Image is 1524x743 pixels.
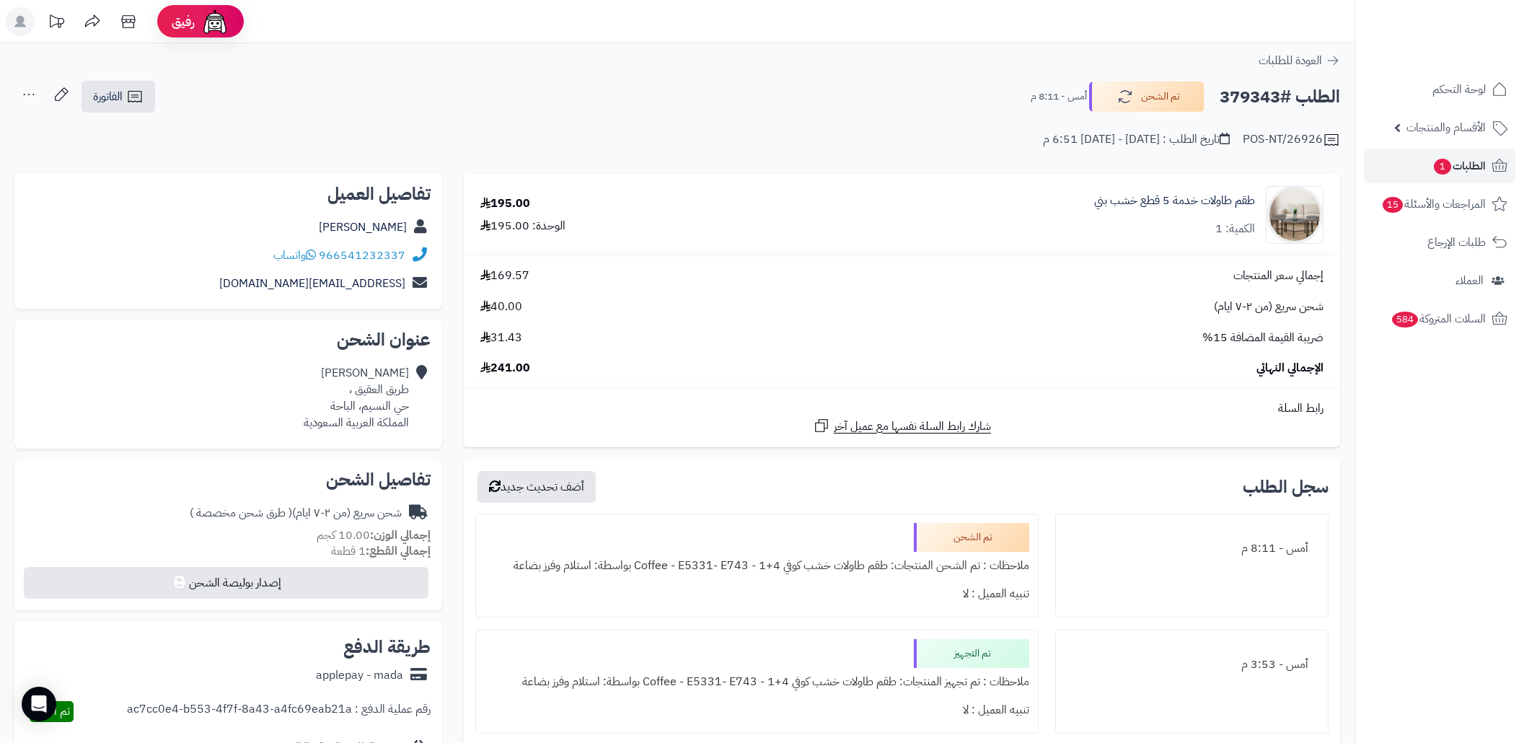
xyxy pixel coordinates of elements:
a: العودة للطلبات [1259,52,1340,69]
h3: سجل الطلب [1243,478,1329,496]
div: رقم عملية الدفع : ac7cc0e4-b553-4f7f-8a43-a4fc69eab21a [127,701,431,722]
strong: إجمالي الوزن: [370,527,431,544]
h2: طريقة الدفع [343,638,431,656]
a: لوحة التحكم [1364,72,1515,107]
small: أمس - 8:11 م [1031,89,1087,104]
a: [PERSON_NAME] [319,219,407,236]
div: ملاحظات : تم الشحن المنتجات: طقم طاولات خشب كوفي 4+1 - Coffee - E5331- E743 بواسطة: استلام وفرز ب... [485,552,1029,580]
div: تنبيه العميل : لا [485,580,1029,608]
a: [EMAIL_ADDRESS][DOMAIN_NAME] [219,275,405,292]
button: إصدار بوليصة الشحن [24,567,428,599]
div: رابط السلة [470,400,1334,417]
a: واتساب [273,247,316,264]
span: الطلبات [1432,156,1486,176]
span: 584 [1392,312,1418,327]
span: العودة للطلبات [1259,52,1322,69]
span: الإجمالي النهائي [1256,360,1323,377]
div: Open Intercom Messenger [22,687,56,721]
strong: إجمالي القطع: [366,542,431,560]
a: الطلبات1 [1364,149,1515,183]
span: الفاتورة [93,88,123,105]
small: 1 قطعة [331,542,431,560]
small: 10.00 كجم [317,527,431,544]
span: طلبات الإرجاع [1427,232,1486,252]
h2: الطلب #379343 [1220,82,1340,112]
span: الأقسام والمنتجات [1406,118,1486,138]
span: 40.00 [480,299,522,315]
div: 195.00 [480,195,530,212]
div: تاريخ الطلب : [DATE] - [DATE] 6:51 م [1043,131,1230,148]
span: 1 [1434,159,1451,175]
span: 15 [1383,197,1403,213]
span: لوحة التحكم [1432,79,1486,100]
div: تم الشحن [914,523,1029,552]
a: شارك رابط السلة نفسها مع عميل آخر [813,417,991,435]
div: أمس - 3:53 م [1065,651,1319,679]
img: 1758107589-1-90x90.jpg [1267,186,1323,244]
span: ضريبة القيمة المضافة 15% [1202,330,1323,346]
a: المراجعات والأسئلة15 [1364,187,1515,221]
a: طلبات الإرجاع [1364,225,1515,260]
span: ( طرق شحن مخصصة ) [190,504,292,522]
span: 241.00 [480,360,530,377]
h2: تفاصيل الشحن [26,471,431,488]
span: شحن سريع (من ٢-٧ ايام) [1214,299,1323,315]
a: السلات المتروكة584 [1364,302,1515,336]
a: العملاء [1364,263,1515,298]
span: المراجعات والأسئلة [1381,194,1486,214]
a: الفاتورة [82,81,155,113]
h2: عنوان الشحن [26,331,431,348]
div: ملاحظات : تم تجهيز المنتجات: طقم طاولات خشب كوفي 4+1 - Coffee - E5331- E743 بواسطة: استلام وفرز ب... [485,668,1029,696]
div: POS-NT/26926 [1243,131,1340,149]
span: إجمالي سعر المنتجات [1233,268,1323,284]
div: شحن سريع (من ٢-٧ ايام) [190,505,402,522]
h2: تفاصيل العميل [26,185,431,203]
span: 169.57 [480,268,529,284]
a: 966541232337 [319,247,405,264]
span: شارك رابط السلة نفسها مع عميل آخر [834,418,991,435]
a: طقم طاولات خدمة 5 قطع خشب بني [1094,193,1255,209]
div: applepay - mada [316,667,403,684]
div: الكمية: 1 [1215,221,1255,237]
div: تم التجهيز [914,639,1029,668]
button: أضف تحديث جديد [477,471,596,503]
span: 31.43 [480,330,522,346]
div: الوحدة: 195.00 [480,218,565,234]
button: تم الشحن [1089,82,1204,112]
span: رفيق [172,13,195,30]
span: العملاء [1455,271,1484,291]
div: أمس - 8:11 م [1065,535,1319,563]
a: تحديثات المنصة [38,7,74,40]
div: تنبيه العميل : لا [485,696,1029,724]
div: [PERSON_NAME] طريق العقيق ، حي النسيم، الباحة المملكة العربية السعودية [304,365,409,431]
img: ai-face.png [201,7,229,36]
span: السلات المتروكة [1391,309,1486,329]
